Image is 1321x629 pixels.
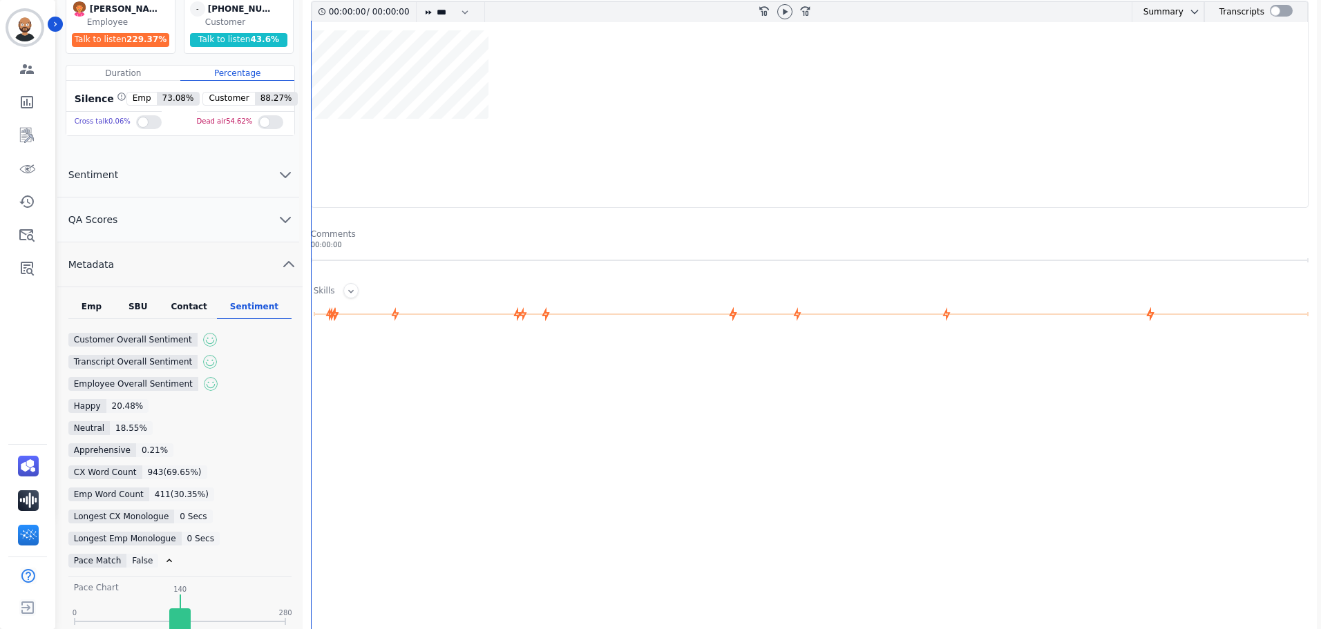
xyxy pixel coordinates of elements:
[126,554,158,568] div: false
[1184,6,1200,17] button: chevron down
[57,197,299,242] button: QA Scores chevron down
[72,33,170,47] div: Talk to listen
[68,333,198,347] div: Customer Overall Sentiment
[87,17,172,28] div: Employee
[68,443,136,457] div: Apprehensive
[182,532,220,545] div: 0 secs
[68,421,110,435] div: Neutral
[68,465,142,479] div: CX Word Count
[204,377,218,391] img: sentiment
[1189,6,1200,17] svg: chevron down
[173,584,187,594] div: 140
[255,93,298,105] span: 88.27 %
[68,301,115,319] div: Emp
[57,258,125,271] span: Metadata
[311,240,1309,250] div: 00:00:00
[90,1,159,17] div: [PERSON_NAME]
[68,510,175,523] div: Longest CX Monologue
[180,66,294,81] div: Percentage
[57,213,129,226] span: QA Scores
[1219,2,1264,22] div: Transcripts
[277,166,294,183] svg: chevron down
[197,112,253,132] div: Dead air 54.62 %
[68,355,198,369] div: Transcript Overall Sentiment
[127,93,157,105] span: Emp
[136,443,173,457] div: 0.21 %
[198,377,241,391] div: positive
[277,211,294,228] svg: chevron down
[110,421,153,435] div: 18.55 %
[370,2,408,22] div: 00:00:00
[217,301,292,319] div: Sentiment
[279,608,292,618] div: 280
[198,355,240,369] div: positive
[281,256,297,273] svg: chevron up
[57,153,299,197] button: Sentiment chevron down
[190,33,288,47] div: Talk to listen
[126,35,167,44] span: 229.37 %
[198,333,240,347] div: positive
[66,66,180,81] div: Duration
[311,229,1309,240] div: Comments
[190,1,205,17] span: -
[329,2,413,22] div: /
[8,11,41,44] img: Bordered avatar
[205,17,290,28] div: Customer
[68,487,149,501] div: Emp Word Count
[149,487,214,501] div: 411 ( 30.35 %)
[161,301,217,319] div: Contact
[72,92,126,106] div: Silence
[68,399,106,413] div: Happy
[68,532,182,545] div: Longest Emp Monologue
[142,465,207,479] div: 943 ( 69.65 %)
[208,1,277,17] div: [PHONE_NUMBER]
[75,112,131,132] div: Cross talk 0.06 %
[106,399,149,413] div: 20.48 %
[74,582,119,593] div: Pace Chart
[57,168,129,182] span: Sentiment
[1132,2,1184,22] div: Summary
[115,301,161,319] div: SBU
[174,510,212,523] div: 0 secs
[73,608,77,618] div: 0
[329,2,367,22] div: 00:00:00
[57,242,303,287] button: Metadata chevron up
[250,35,279,44] span: 43.6 %
[203,93,254,105] span: Customer
[203,355,217,369] img: sentiment
[157,93,200,105] span: 73.08 %
[68,554,126,568] div: Pace Match
[314,285,335,298] div: Skills
[203,333,217,347] img: sentiment
[68,377,198,391] div: Employee Overall Sentiment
